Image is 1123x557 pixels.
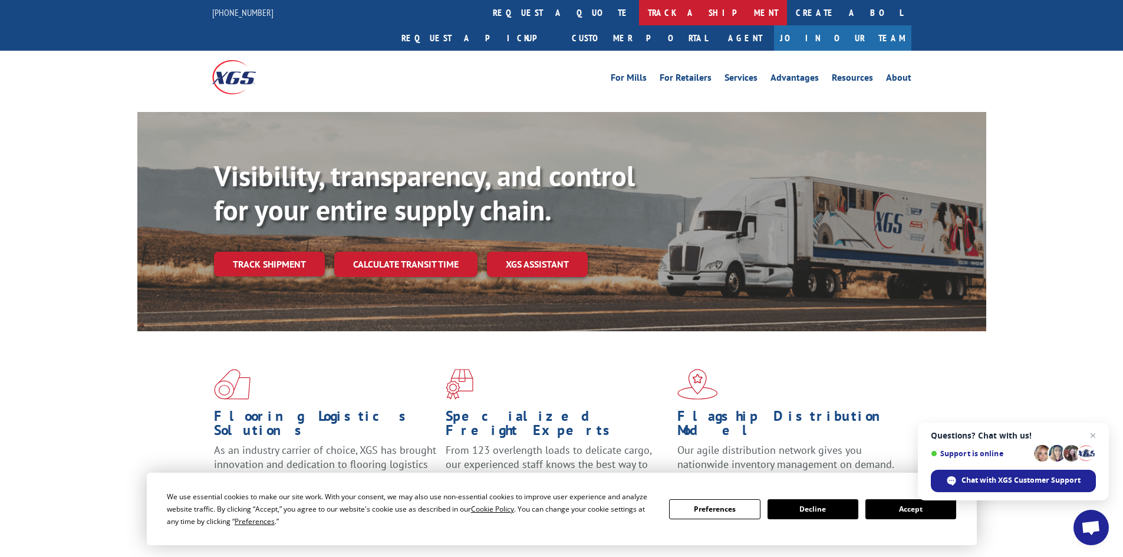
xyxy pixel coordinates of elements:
[724,73,758,86] a: Services
[770,73,819,86] a: Advantages
[167,490,655,528] div: We use essential cookies to make our site work. With your consent, we may also use non-essential ...
[886,73,911,86] a: About
[677,409,900,443] h1: Flagship Distribution Model
[832,73,873,86] a: Resources
[961,475,1081,486] span: Chat with XGS Customer Support
[660,73,712,86] a: For Retailers
[774,25,911,51] a: Join Our Team
[214,369,251,400] img: xgs-icon-total-supply-chain-intelligence-red
[931,431,1096,440] span: Questions? Chat with us!
[611,73,647,86] a: For Mills
[446,443,668,496] p: From 123 overlength loads to delicate cargo, our experienced staff knows the best way to move you...
[235,516,275,526] span: Preferences
[334,252,477,277] a: Calculate transit time
[214,157,635,228] b: Visibility, transparency, and control for your entire supply chain.
[214,409,437,443] h1: Flooring Logistics Solutions
[563,25,716,51] a: Customer Portal
[212,6,274,18] a: [PHONE_NUMBER]
[669,499,760,519] button: Preferences
[393,25,563,51] a: Request a pickup
[1073,510,1109,545] div: Open chat
[677,443,894,471] span: Our agile distribution network gives you nationwide inventory management on demand.
[471,504,514,514] span: Cookie Policy
[487,252,588,277] a: XGS ASSISTANT
[716,25,774,51] a: Agent
[446,369,473,400] img: xgs-icon-focused-on-flooring-red
[768,499,858,519] button: Decline
[214,252,325,276] a: Track shipment
[1086,429,1100,443] span: Close chat
[931,470,1096,492] div: Chat with XGS Customer Support
[214,443,436,485] span: As an industry carrier of choice, XGS has brought innovation and dedication to flooring logistics...
[865,499,956,519] button: Accept
[677,369,718,400] img: xgs-icon-flagship-distribution-model-red
[147,473,977,545] div: Cookie Consent Prompt
[931,449,1030,458] span: Support is online
[446,409,668,443] h1: Specialized Freight Experts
